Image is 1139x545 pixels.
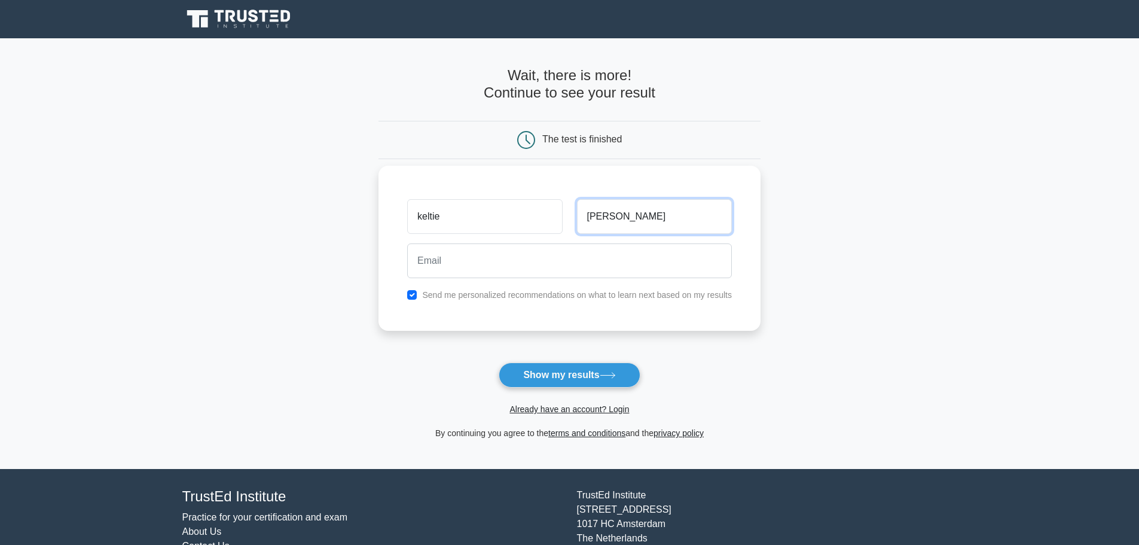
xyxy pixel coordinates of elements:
h4: TrustEd Institute [182,488,563,506]
a: About Us [182,526,222,537]
a: Practice for your certification and exam [182,512,348,522]
a: terms and conditions [548,428,625,438]
label: Send me personalized recommendations on what to learn next based on my results [422,290,732,300]
a: Already have an account? Login [509,404,629,414]
div: By continuing you agree to the and the [371,426,768,440]
h4: Wait, there is more! Continue to see your result [378,67,761,102]
div: The test is finished [542,134,622,144]
a: privacy policy [654,428,704,438]
input: Last name [577,199,732,234]
button: Show my results [499,363,640,388]
input: First name [407,199,562,234]
input: Email [407,243,732,278]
